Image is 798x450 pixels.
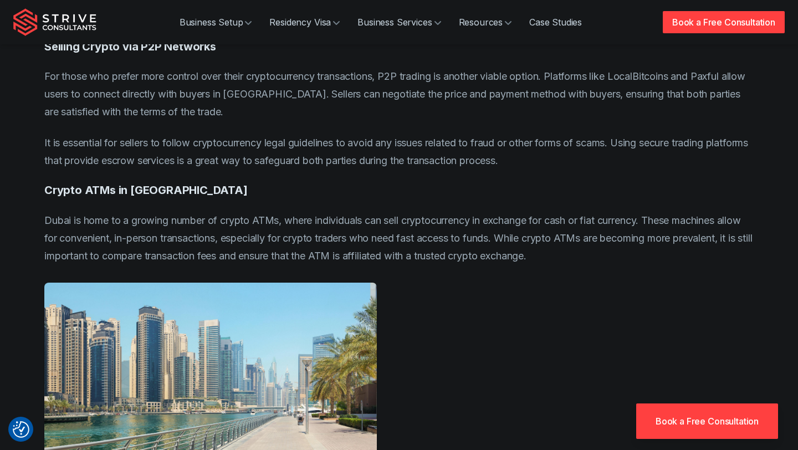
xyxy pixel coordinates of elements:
button: Consent Preferences [13,421,29,438]
a: Residency Visa [260,11,349,33]
p: Dubai is home to a growing number of crypto ATMs, where individuals can sell cryptocurrency in ex... [44,212,754,265]
a: Resources [450,11,521,33]
img: Revisit consent button [13,421,29,438]
img: Strive Consultants [13,8,96,36]
a: Business Setup [171,11,261,33]
a: Case Studies [520,11,591,33]
a: Book a Free Consultation [636,403,778,439]
a: Book a Free Consultation [663,11,785,33]
p: For those who prefer more control over their cryptocurrency transactions, P2P trading is another ... [44,68,754,121]
a: Business Services [349,11,449,33]
h4: Crypto ATMs in [GEOGRAPHIC_DATA] [44,183,754,198]
h4: Selling Crypto via P2P Networks [44,39,754,55]
p: It is essential for sellers to follow cryptocurrency legal guidelines to avoid any issues related... [44,134,754,170]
